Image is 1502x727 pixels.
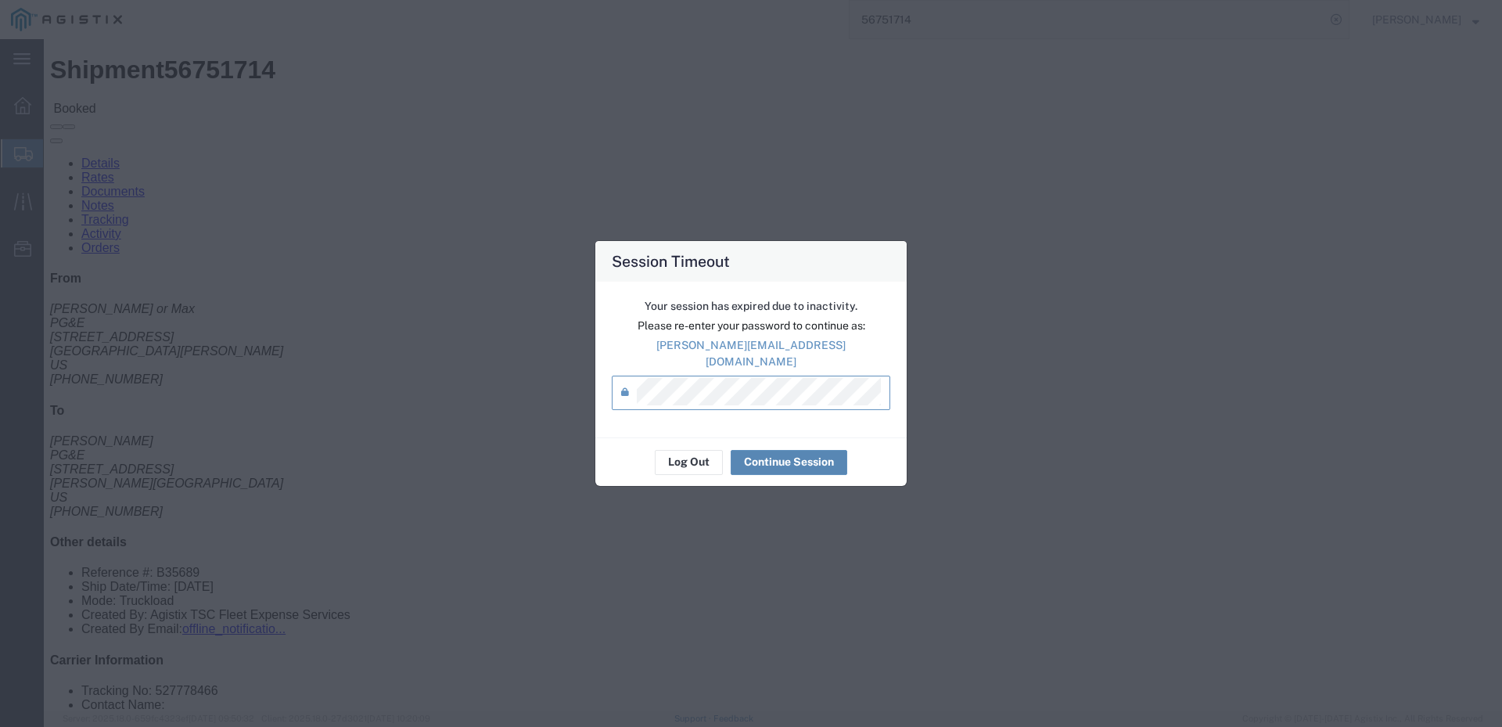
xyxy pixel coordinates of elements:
p: Please re-enter your password to continue as: [612,318,890,334]
h4: Session Timeout [612,250,730,272]
button: Continue Session [731,450,847,475]
button: Log Out [655,450,723,475]
p: Your session has expired due to inactivity. [612,298,890,315]
p: [PERSON_NAME][EMAIL_ADDRESS][DOMAIN_NAME] [612,337,890,370]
